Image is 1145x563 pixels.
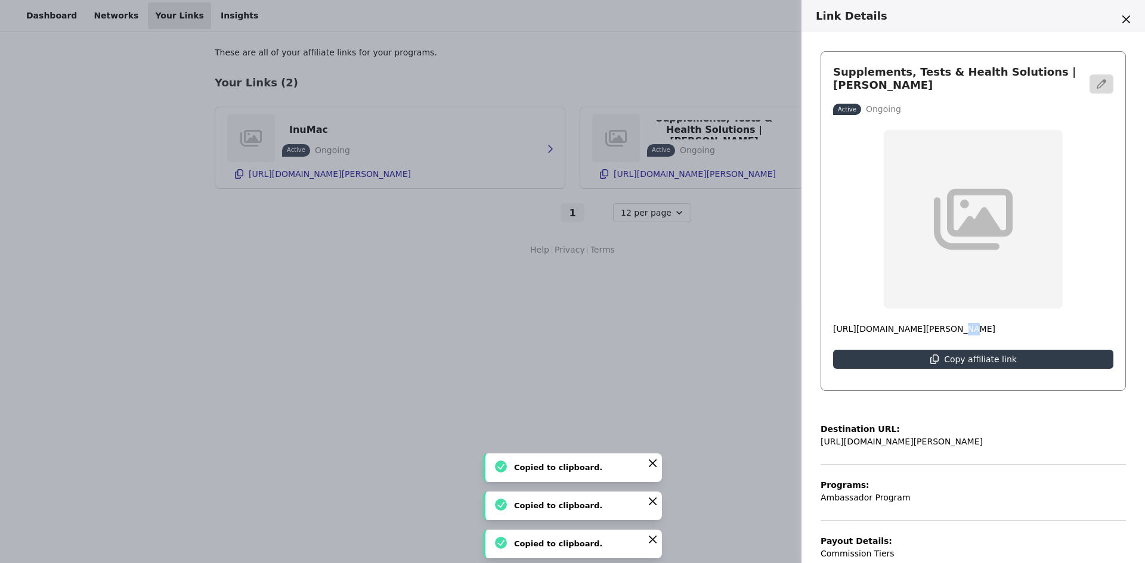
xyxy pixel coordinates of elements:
[821,479,911,492] p: Programs:
[821,492,911,504] p: Ambassador Program
[866,103,901,116] p: Ongoing
[821,535,907,548] p: Payout Details:
[645,532,660,546] button: Close
[514,537,638,551] div: Copied to clipboard.
[821,423,983,436] p: Destination URL:
[1116,10,1135,29] button: Close
[821,548,895,560] p: Commission Tiers
[645,494,660,508] button: Close
[833,323,1113,335] p: [URL][DOMAIN_NAME][PERSON_NAME]
[514,461,638,475] div: Copied to clipboard.
[821,436,983,448] p: [URL][DOMAIN_NAME][PERSON_NAME]
[514,499,638,513] div: Copied to clipboard.
[645,456,660,470] button: Close
[944,354,1017,364] p: Copy affiliate link
[833,66,1082,91] h3: Supplements, Tests & Health Solutions | [PERSON_NAME]
[816,10,1115,23] h3: Link Details
[833,350,1113,369] button: Copy affiliate link
[838,105,856,114] p: Active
